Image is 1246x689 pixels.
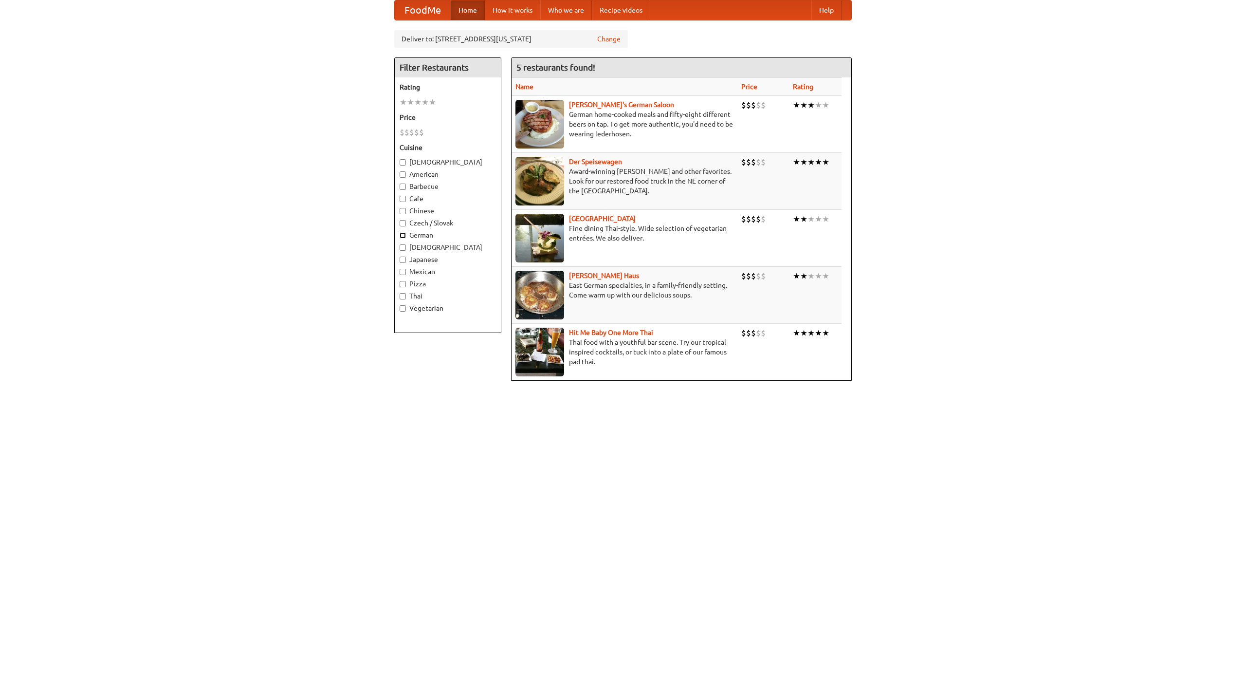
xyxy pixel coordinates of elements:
label: Barbecue [400,182,496,191]
img: speisewagen.jpg [515,157,564,205]
a: Home [451,0,485,20]
li: $ [741,328,746,338]
h5: Rating [400,82,496,92]
a: [PERSON_NAME]'s German Saloon [569,101,674,109]
li: ★ [800,328,807,338]
li: $ [761,214,766,224]
a: FoodMe [395,0,451,20]
li: $ [741,100,746,111]
label: Japanese [400,255,496,264]
label: Chinese [400,206,496,216]
li: ★ [429,97,436,108]
li: ★ [807,328,815,338]
li: $ [404,127,409,138]
a: Help [811,0,842,20]
input: Thai [400,293,406,299]
li: ★ [807,100,815,111]
img: esthers.jpg [515,100,564,149]
li: ★ [807,271,815,281]
li: $ [746,271,751,281]
li: ★ [800,271,807,281]
li: $ [741,157,746,168]
input: German [400,232,406,239]
p: East German specialties, in a family-friendly setting. Come warm up with our delicious soups. [515,280,733,300]
li: ★ [807,214,815,224]
li: $ [756,100,761,111]
label: Cafe [400,194,496,204]
li: $ [761,157,766,168]
li: $ [756,328,761,338]
li: ★ [815,271,822,281]
li: ★ [800,214,807,224]
a: Price [741,83,757,91]
img: babythai.jpg [515,328,564,376]
img: kohlhaus.jpg [515,271,564,319]
div: Deliver to: [STREET_ADDRESS][US_STATE] [394,30,628,48]
li: ★ [815,214,822,224]
input: [DEMOGRAPHIC_DATA] [400,159,406,166]
h4: Filter Restaurants [395,58,501,77]
h5: Cuisine [400,143,496,152]
li: $ [400,127,404,138]
li: $ [751,328,756,338]
li: $ [746,214,751,224]
li: $ [761,271,766,281]
label: Pizza [400,279,496,289]
b: Der Speisewagen [569,158,622,166]
li: ★ [793,328,800,338]
input: [DEMOGRAPHIC_DATA] [400,244,406,251]
ng-pluralize: 5 restaurants found! [516,63,595,72]
label: Vegetarian [400,303,496,313]
li: $ [746,157,751,168]
li: ★ [421,97,429,108]
h5: Price [400,112,496,122]
a: [PERSON_NAME] Haus [569,272,639,279]
li: ★ [793,271,800,281]
li: $ [409,127,414,138]
li: $ [756,214,761,224]
li: ★ [822,100,829,111]
a: Who we are [540,0,592,20]
li: ★ [822,214,829,224]
li: ★ [815,157,822,168]
a: Hit Me Baby One More Thai [569,329,653,336]
input: American [400,171,406,178]
a: Recipe videos [592,0,650,20]
p: Fine dining Thai-style. Wide selection of vegetarian entrées. We also deliver. [515,223,733,243]
li: ★ [815,100,822,111]
input: Cafe [400,196,406,202]
li: $ [741,214,746,224]
li: ★ [800,100,807,111]
li: ★ [822,328,829,338]
input: Chinese [400,208,406,214]
input: Pizza [400,281,406,287]
input: Mexican [400,269,406,275]
input: Japanese [400,257,406,263]
li: ★ [414,97,421,108]
li: $ [751,100,756,111]
a: [GEOGRAPHIC_DATA] [569,215,636,223]
li: $ [751,271,756,281]
a: Name [515,83,533,91]
input: Czech / Slovak [400,220,406,226]
a: How it works [485,0,540,20]
li: $ [761,100,766,111]
li: ★ [400,97,407,108]
a: Change [597,34,621,44]
li: $ [419,127,424,138]
li: ★ [815,328,822,338]
li: ★ [407,97,414,108]
a: Rating [793,83,813,91]
p: German home-cooked meals and fifty-eight different beers on tap. To get more authentic, you'd nee... [515,110,733,139]
p: Award-winning [PERSON_NAME] and other favorites. Look for our restored food truck in the NE corne... [515,167,733,196]
input: Barbecue [400,184,406,190]
li: ★ [793,100,800,111]
li: ★ [807,157,815,168]
li: $ [741,271,746,281]
li: $ [756,271,761,281]
label: American [400,169,496,179]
